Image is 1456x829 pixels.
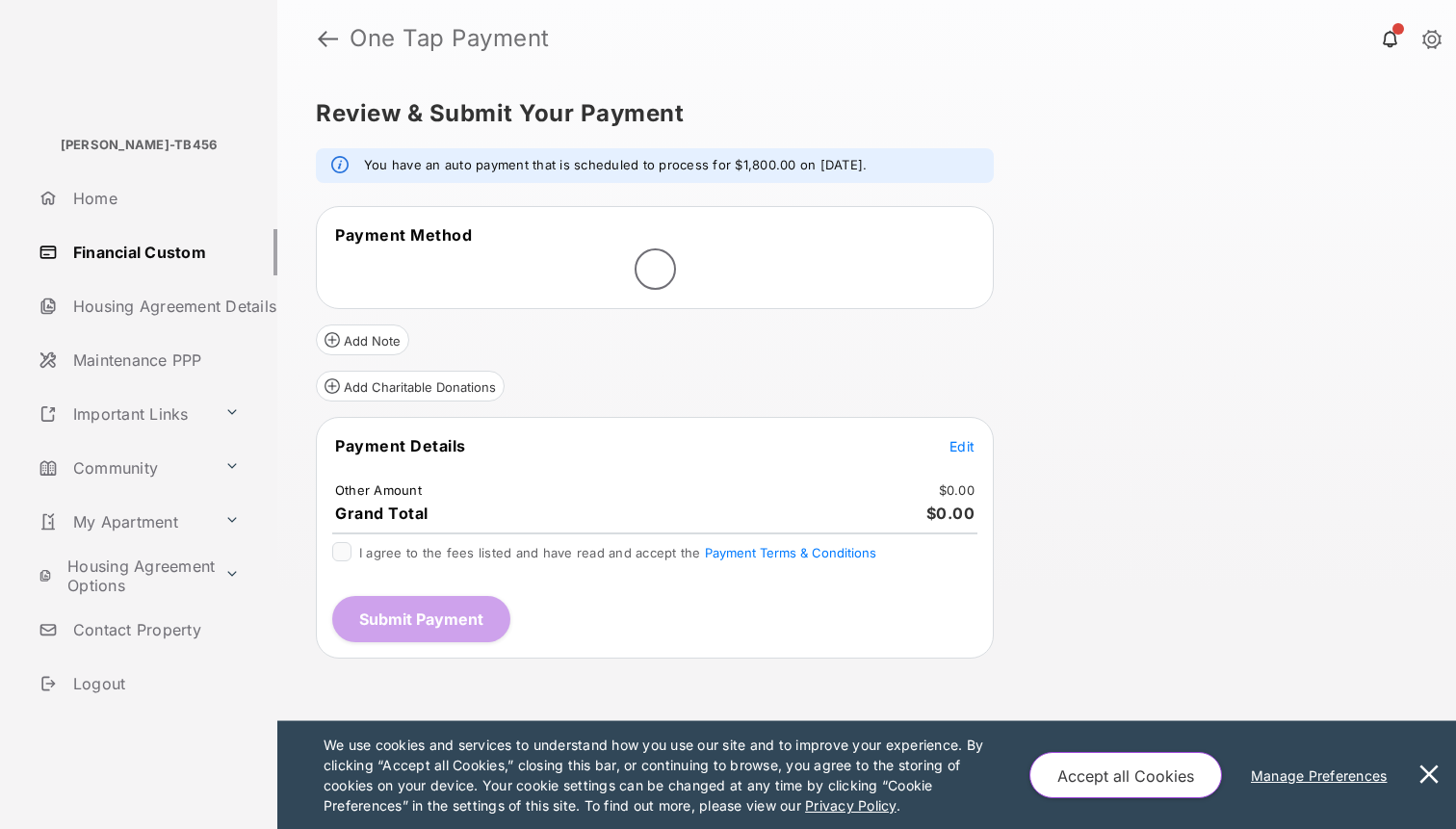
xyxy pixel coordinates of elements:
[31,445,217,491] a: Community
[316,102,1402,125] h5: Review & Submit Your Payment
[316,324,409,355] button: Add Note
[949,436,975,455] button: Edit
[31,175,277,221] a: Home
[61,136,218,155] p: [PERSON_NAME]-TB456
[316,371,505,402] button: Add Charitable Donations
[705,545,876,560] button: I agree to the fees listed and have read and accept the
[31,661,277,707] a: Logout
[335,504,429,523] span: Grand Total
[324,735,989,816] p: We use cookies and services to understand how you use our site and to improve your experience. By...
[335,436,466,455] span: Payment Details
[31,283,277,329] a: Housing Agreement Details
[332,596,510,642] button: Submit Payment
[364,156,867,175] em: You have an auto payment that is scheduled to process for $1,800.00 on [DATE].
[31,499,217,545] a: My Apartment
[31,337,277,383] a: Maintenance PPP
[31,607,277,653] a: Contact Property
[359,545,876,560] span: I agree to the fees listed and have read and accept the
[334,481,423,499] td: Other Amount
[335,225,472,245] span: Payment Method
[316,148,994,183] div: info message: You have an auto payment that is scheduled to process for $1,800.00 on Oct 25, 2025.
[1251,767,1395,784] u: Manage Preferences
[926,504,975,523] span: $0.00
[1029,752,1222,798] button: Accept all Cookies
[805,797,896,814] u: Privacy Policy
[31,391,217,437] a: Important Links
[949,438,975,454] span: Edit
[350,27,550,50] strong: One Tap Payment
[938,481,975,499] td: $0.00
[31,553,217,599] a: Housing Agreement Options
[31,229,277,275] a: Financial Custom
